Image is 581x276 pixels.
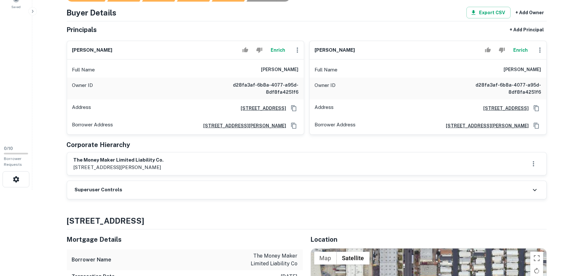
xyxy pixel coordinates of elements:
[532,121,541,131] button: Copy Address
[236,105,286,112] a: [STREET_ADDRESS]
[67,140,130,150] h5: Corporate Hierarchy
[466,7,511,18] button: Export CSV
[67,25,97,35] h5: Principals
[315,81,336,96] p: Owner ID
[72,47,113,54] h6: [PERSON_NAME]
[507,24,547,36] button: + Add Principal
[441,122,529,129] a: [STREET_ADDRESS][PERSON_NAME]
[261,66,299,74] h6: [PERSON_NAME]
[496,44,507,57] button: Reject
[315,103,334,113] p: Address
[72,121,113,131] p: Borrower Address
[72,66,95,74] p: Full Name
[67,235,303,244] h5: Mortgage Details
[532,103,541,113] button: Copy Address
[240,44,251,57] button: Accept
[464,81,541,96] h6: d28fa3af-6b8a-4077-a95d-8df8fa4251f6
[12,4,21,9] span: Saved
[314,252,337,265] button: Show street map
[74,164,164,171] p: [STREET_ADDRESS][PERSON_NAME]
[240,252,298,268] p: the money maker limited liability co
[67,7,117,18] h4: Buyer Details
[289,121,299,131] button: Copy Address
[72,256,112,264] h6: Borrower Name
[72,81,93,96] p: Owner ID
[311,235,547,244] h5: Location
[4,146,13,151] span: 0 / 10
[504,66,541,74] h6: [PERSON_NAME]
[478,105,529,112] a: [STREET_ADDRESS]
[72,103,91,113] p: Address
[221,81,299,96] h6: d28fa3af-6b8a-4077-a95d-8df8fa4251f6
[67,215,547,227] h4: [STREET_ADDRESS]
[315,121,356,131] p: Borrower Address
[549,224,581,255] iframe: Chat Widget
[74,156,164,164] h6: the money maker limited liability co.
[289,103,299,113] button: Copy Address
[315,66,338,74] p: Full Name
[337,252,370,265] button: Show satellite imagery
[530,252,543,265] button: Toggle fullscreen view
[4,156,22,167] span: Borrower Requests
[315,47,355,54] h6: [PERSON_NAME]
[482,44,494,57] button: Accept
[513,7,547,18] button: + Add Owner
[510,44,531,57] button: Enrich
[75,186,123,194] h6: Superuser Controls
[254,44,265,57] button: Reject
[268,44,288,57] button: Enrich
[198,122,286,129] a: [STREET_ADDRESS][PERSON_NAME]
